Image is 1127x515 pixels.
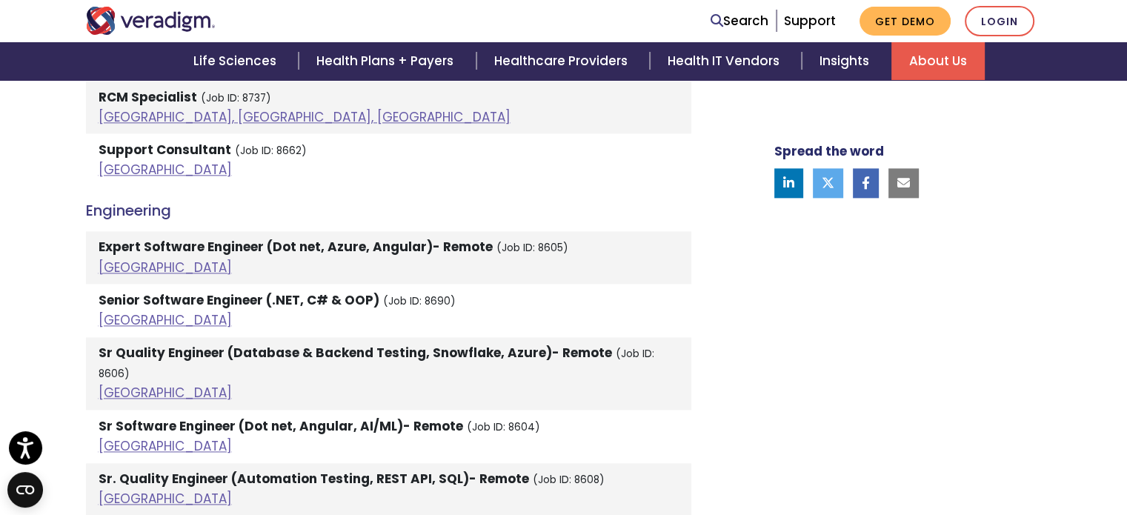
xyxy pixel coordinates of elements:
a: Healthcare Providers [476,42,650,80]
strong: Sr. Quality Engineer (Automation Testing, REST API, SQL)- Remote [99,470,529,488]
a: Login [965,6,1034,36]
a: Get Demo [860,7,951,36]
small: (Job ID: 8662) [235,144,307,158]
small: (Job ID: 8690) [383,294,456,308]
strong: Senior Software Engineer (.NET, C# & OOP) [99,291,379,309]
a: [GEOGRAPHIC_DATA] [99,161,232,179]
small: (Job ID: 8737) [201,91,271,105]
a: Health Plans + Payers [299,42,476,80]
a: Search [711,11,768,31]
a: [GEOGRAPHIC_DATA] [99,490,232,508]
a: Insights [802,42,891,80]
a: Support [784,12,836,30]
small: (Job ID: 8605) [496,241,568,255]
a: [GEOGRAPHIC_DATA] [99,437,232,455]
h4: Engineering [86,202,691,219]
a: [GEOGRAPHIC_DATA], [GEOGRAPHIC_DATA], [GEOGRAPHIC_DATA] [99,108,511,126]
img: Veradigm logo [86,7,216,35]
a: Life Sciences [176,42,299,80]
strong: Sr Software Engineer (Dot net, Angular, AI/ML)- Remote [99,417,463,435]
a: Health IT Vendors [650,42,802,80]
strong: Expert Software Engineer (Dot net, Azure, Angular)- Remote [99,238,493,256]
a: [GEOGRAPHIC_DATA] [99,311,232,329]
a: About Us [891,42,985,80]
strong: Sr Quality Engineer (Database & Backend Testing, Snowflake, Azure)- Remote [99,344,612,362]
strong: RCM Specialist [99,88,197,106]
small: (Job ID: 8608) [533,473,605,487]
strong: Support Consultant [99,141,231,159]
a: [GEOGRAPHIC_DATA] [99,384,232,402]
a: [GEOGRAPHIC_DATA] [99,259,232,276]
small: (Job ID: 8604) [467,420,540,434]
strong: Spread the word [774,142,884,160]
button: Open CMP widget [7,472,43,508]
